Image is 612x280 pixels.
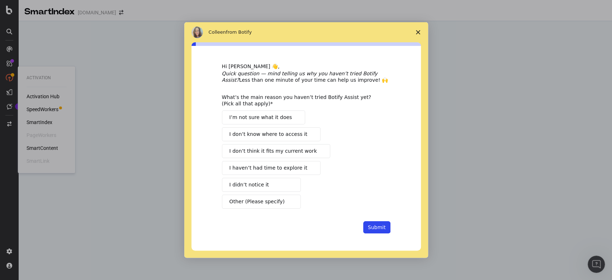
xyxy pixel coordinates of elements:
[222,195,301,209] button: Other (Please specify)
[222,110,305,124] button: I’m not sure what it does
[222,161,321,175] button: I haven’t had time to explore it
[222,127,321,141] button: I don’t know where to access it
[229,147,317,155] span: I don’t think it fits my current work
[229,181,269,189] span: I didn’t notice it
[222,71,378,83] i: Quick question — mind telling us why you haven’t tried Botify Assist?
[229,114,292,121] span: I’m not sure what it does
[191,27,203,38] img: Profile image for Colleen
[222,144,330,158] button: I don’t think it fits my current work
[229,164,307,172] span: I haven’t had time to explore it
[229,198,285,205] span: Other (Please specify)
[222,178,301,192] button: I didn’t notice it
[363,221,390,233] button: Submit
[209,29,226,35] span: Colleen
[222,94,380,107] div: What’s the main reason you haven’t tried Botify Assist yet? (Pick all that apply)
[408,22,428,42] span: Close survey
[222,70,390,83] div: Less than one minute of your time can help us improve! 🙌
[226,29,252,35] span: from Botify
[222,63,390,70] div: Hi [PERSON_NAME] 👋,
[229,130,308,138] span: I don’t know where to access it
